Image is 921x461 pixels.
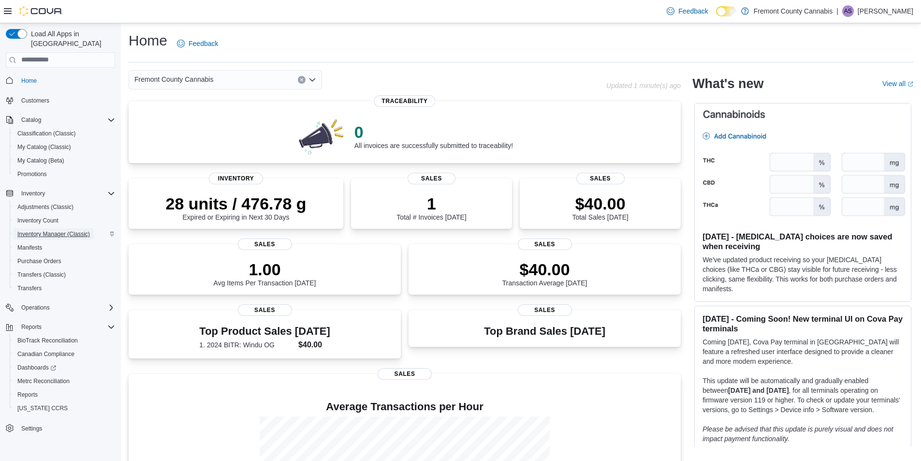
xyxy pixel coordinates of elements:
a: Inventory Manager (Classic) [14,228,94,240]
span: Settings [21,425,42,432]
span: Canadian Compliance [14,348,115,360]
p: $40.00 [502,260,587,279]
span: Promotions [17,170,47,178]
span: Promotions [14,168,115,180]
p: 1 [396,194,466,213]
p: Fremont County Cannabis [754,5,833,17]
span: Settings [17,422,115,434]
button: Reports [17,321,45,333]
button: Canadian Compliance [10,347,119,361]
div: Transaction Average [DATE] [502,260,587,287]
button: Inventory [2,187,119,200]
button: Open list of options [308,76,316,84]
span: Customers [21,97,49,104]
span: My Catalog (Classic) [14,141,115,153]
span: Transfers [17,284,42,292]
button: Home [2,74,119,88]
span: My Catalog (Classic) [17,143,71,151]
a: Feedback [173,34,222,53]
h3: [DATE] - Coming Soon! New terminal UI on Cova Pay terminals [702,314,903,333]
button: Transfers (Classic) [10,268,119,282]
a: My Catalog (Classic) [14,141,75,153]
a: Transfers (Classic) [14,269,70,281]
span: Operations [17,302,115,313]
a: BioTrack Reconciliation [14,335,82,346]
h3: Top Product Sales [DATE] [199,326,330,337]
span: AS [844,5,852,17]
span: Sales [408,173,456,184]
div: Andrew Sarver [842,5,854,17]
img: Cova [19,6,63,16]
nav: Complex example [6,70,115,461]
span: [US_STATE] CCRS [17,404,68,412]
strong: [DATE] and [DATE] [728,387,789,394]
a: My Catalog (Beta) [14,155,68,166]
a: Classification (Classic) [14,128,80,139]
h1: Home [129,31,167,50]
button: Inventory [17,188,49,199]
a: Purchase Orders [14,255,65,267]
span: Reports [17,321,115,333]
span: Classification (Classic) [17,130,76,137]
div: Expired or Expiring in Next 30 Days [166,194,307,221]
p: 0 [354,122,513,142]
button: BioTrack Reconciliation [10,334,119,347]
span: Inventory [21,190,45,197]
span: Sales [518,304,572,316]
div: Avg Items Per Transaction [DATE] [214,260,316,287]
span: Fremont County Cannabis [134,74,213,85]
span: Catalog [17,114,115,126]
a: Metrc Reconciliation [14,375,73,387]
button: Operations [17,302,54,313]
button: [US_STATE] CCRS [10,402,119,415]
input: Dark Mode [716,6,736,16]
span: Sales [378,368,432,380]
a: Manifests [14,242,46,253]
a: Promotions [14,168,51,180]
a: Adjustments (Classic) [14,201,77,213]
p: 28 units / 476.78 g [166,194,307,213]
p: This update will be automatically and gradually enabled between , for all terminals operating on ... [702,376,903,415]
span: Sales [238,304,292,316]
a: Canadian Compliance [14,348,78,360]
div: All invoices are successfully submitted to traceability! [354,122,513,149]
a: Inventory Count [14,215,62,226]
span: Manifests [17,244,42,252]
span: Sales [576,173,625,184]
span: Metrc Reconciliation [17,377,70,385]
a: View allExternal link [882,80,913,88]
em: Please be advised that this update is purely visual and does not impact payment functionality. [702,425,893,443]
dd: $40.00 [298,339,330,351]
span: Dashboards [17,364,56,372]
span: Washington CCRS [14,402,115,414]
button: Purchase Orders [10,254,119,268]
p: Updated 1 minute(s) ago [606,82,681,89]
button: Clear input [298,76,306,84]
button: Operations [2,301,119,314]
a: Dashboards [10,361,119,374]
button: Promotions [10,167,119,181]
span: Reports [17,391,38,399]
span: Manifests [14,242,115,253]
button: Inventory Manager (Classic) [10,227,119,241]
dt: 1. 2024 BITR: Windu OG [199,340,294,350]
span: Metrc Reconciliation [14,375,115,387]
a: Settings [17,423,46,434]
span: Inventory [17,188,115,199]
button: Manifests [10,241,119,254]
button: Classification (Classic) [10,127,119,140]
span: BioTrack Reconciliation [17,337,78,344]
span: Sales [238,238,292,250]
span: Inventory [209,173,263,184]
span: Traceability [374,95,436,107]
span: Home [21,77,37,85]
span: Purchase Orders [17,257,61,265]
button: Customers [2,93,119,107]
span: Transfers [14,283,115,294]
span: Feedback [189,39,218,48]
span: Adjustments (Classic) [17,203,73,211]
button: Transfers [10,282,119,295]
span: Reports [14,389,115,401]
span: Inventory Manager (Classic) [14,228,115,240]
a: [US_STATE] CCRS [14,402,72,414]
